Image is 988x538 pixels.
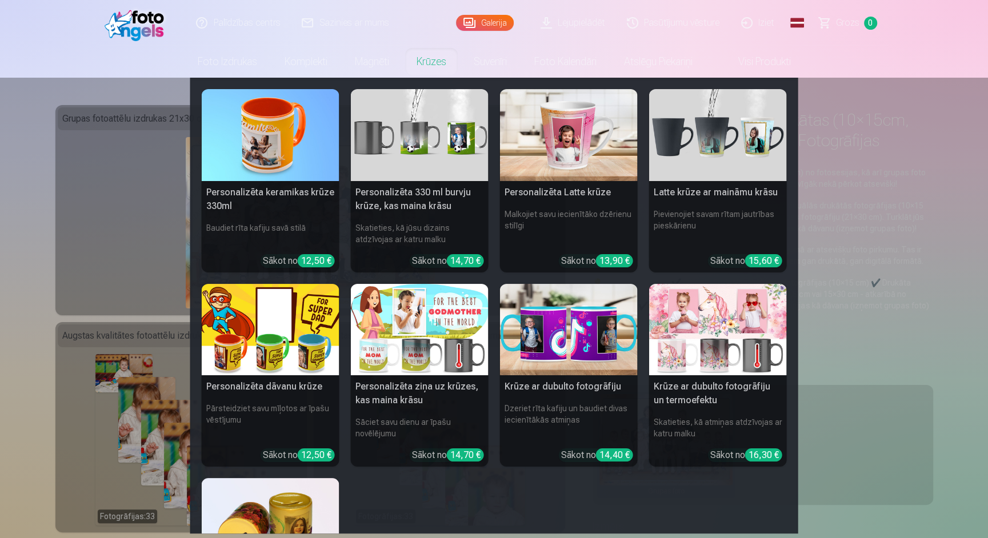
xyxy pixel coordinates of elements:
[460,46,521,78] a: Suvenīri
[745,254,782,267] div: 15,60 €
[412,254,484,268] div: Sākot no
[706,46,805,78] a: Visi produkti
[351,218,489,250] h6: Skatieties, kā jūsu dizains atdzīvojas ar katru malku
[351,181,489,218] h5: Personalizēta 330 ml burvju krūze, kas maina krāsu
[447,254,484,267] div: 14,70 €
[649,412,787,444] h6: Skatieties, kā atmiņas atdzīvojas ar katru malku
[610,46,706,78] a: Atslēgu piekariņi
[500,375,638,398] h5: Krūze ar dubulto fotogrāfiju
[500,89,638,181] img: Personalizēta Latte krūze
[649,89,787,181] img: Latte krūze ar maināmu krāsu
[403,46,460,78] a: Krūzes
[412,448,484,462] div: Sākot no
[561,448,633,462] div: Sākot no
[596,448,633,461] div: 14,40 €
[447,448,484,461] div: 14,70 €
[351,284,489,376] img: Personalizēta ziņa uz krūzes, kas maina krāsu
[649,375,787,412] h5: Krūze ar dubulto fotogrāfiju un termoefektu
[202,284,339,376] img: Personalizēta dāvanu krūze
[202,181,339,218] h5: Personalizēta keramikas krūze 330ml
[456,15,514,31] a: Galerija
[500,284,638,376] img: Krūze ar dubulto fotogrāfiju
[184,46,271,78] a: Foto izdrukas
[202,89,339,272] a: Personalizēta keramikas krūze 330mlPersonalizēta keramikas krūze 330mlBaudiet rīta kafiju savā st...
[649,181,787,204] h5: Latte krūze ar maināmu krāsu
[561,254,633,268] div: Sākot no
[596,254,633,267] div: 13,90 €
[649,89,787,272] a: Latte krūze ar maināmu krāsuLatte krūze ar maināmu krāsuPievienojiet savam rītam jautrības pieskā...
[649,284,787,467] a: Krūze ar dubulto fotogrāfiju un termoefektuKrūze ar dubulto fotogrāfiju un termoefektuSkatieties,...
[263,254,335,268] div: Sākot no
[105,5,170,41] img: /fa1
[351,89,489,181] img: Personalizēta 330 ml burvju krūze, kas maina krāsu
[341,46,403,78] a: Magnēti
[500,398,638,444] h6: Dzeriet rīta kafiju un baudiet divas iecienītākās atmiņas
[710,448,782,462] div: Sākot no
[351,412,489,444] h6: Sāciet savu dienu ar īpašu novēlējumu
[500,204,638,250] h6: Malkojiet savu iecienītāko dzērienu stilīgi
[263,448,335,462] div: Sākot no
[202,398,339,444] h6: Pārsteidziet savu mīļotos ar īpašu vēstījumu
[202,375,339,398] h5: Personalizēta dāvanu krūze
[500,284,638,467] a: Krūze ar dubulto fotogrāfijuKrūze ar dubulto fotogrāfijuDzeriet rīta kafiju un baudiet divas ieci...
[745,448,782,461] div: 16,30 €
[649,284,787,376] img: Krūze ar dubulto fotogrāfiju un termoefektu
[298,254,335,267] div: 12,50 €
[500,181,638,204] h5: Personalizēta Latte krūze
[271,46,341,78] a: Komplekti
[202,284,339,467] a: Personalizēta dāvanu krūzePersonalizēta dāvanu krūzePārsteidziet savu mīļotos ar īpašu vēstījumuS...
[351,89,489,272] a: Personalizēta 330 ml burvju krūze, kas maina krāsuPersonalizēta 330 ml burvju krūze, kas maina kr...
[649,204,787,250] h6: Pievienojiet savam rītam jautrības pieskārienu
[351,375,489,412] h5: Personalizēta ziņa uz krūzes, kas maina krāsu
[298,448,335,461] div: 12,50 €
[202,218,339,250] h6: Baudiet rīta kafiju savā stilā
[710,254,782,268] div: Sākot no
[836,16,859,30] span: Grozs
[864,17,877,30] span: 0
[500,89,638,272] a: Personalizēta Latte krūzePersonalizēta Latte krūzeMalkojiet savu iecienītāko dzērienu stilīgiSāko...
[202,89,339,181] img: Personalizēta keramikas krūze 330ml
[351,284,489,467] a: Personalizēta ziņa uz krūzes, kas maina krāsuPersonalizēta ziņa uz krūzes, kas maina krāsuSāciet ...
[521,46,610,78] a: Foto kalendāri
